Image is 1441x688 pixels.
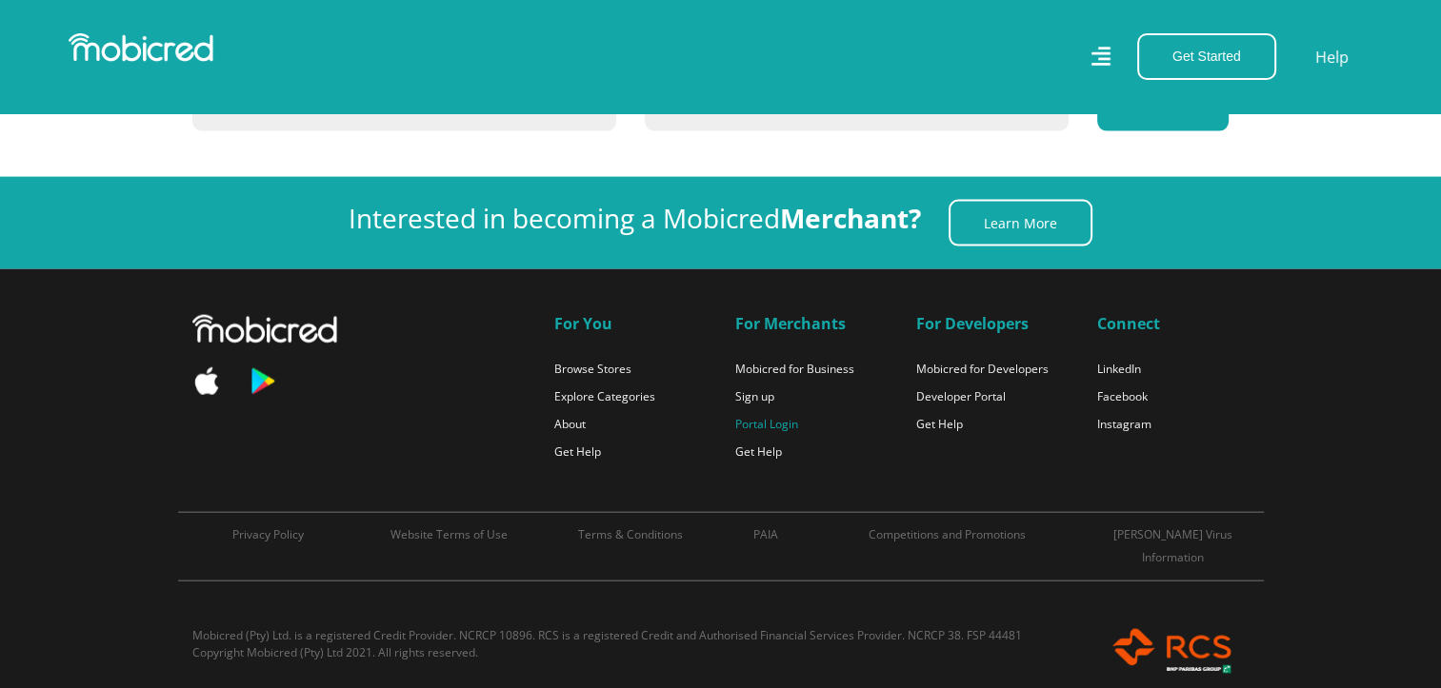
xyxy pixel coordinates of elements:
[349,203,921,235] h3: Interested in becoming a Mobicred
[192,367,221,395] img: Download Mobicred on the Apple App Store
[916,388,1006,404] a: Developer Portal
[869,526,1026,542] a: Competitions and Promotions
[1113,526,1232,565] a: [PERSON_NAME] Virus Information
[578,526,683,542] a: Terms & Conditions
[192,627,1069,644] p: Mobicred (Pty) Ltd. is a registered Credit Provider. NCRCP 10896. RCS is a registered Credit and ...
[735,443,782,460] a: Get Help
[1314,45,1350,69] a: Help
[735,361,854,377] a: Mobicred for Business
[248,366,276,397] img: Download Mobicred on the Google Play Store
[1097,416,1151,432] a: Instagram
[916,315,1069,333] h5: For Developers
[1097,388,1148,404] a: Facebook
[554,361,631,377] a: Browse Stores
[554,416,586,432] a: About
[735,315,888,333] h5: For Merchants
[554,443,601,460] a: Get Help
[1097,361,1141,377] a: LinkedIn
[735,388,774,404] a: Sign up
[735,416,798,432] a: Portal Login
[1137,33,1276,80] button: Get Started
[916,361,1049,377] a: Mobicred for Developers
[753,526,778,542] a: PAIA
[232,526,304,542] a: Privacy Policy
[780,200,921,236] strong: Merchant?
[916,416,963,432] a: Get Help
[1097,627,1250,676] img: RCS
[192,644,1069,661] p: Copyright Mobicred (Pty) Ltd 2021. All rights reserved.
[192,315,337,344] img: Mobicred
[390,526,508,542] a: Website Terms of Use
[69,33,213,62] img: Mobicred
[1097,315,1250,333] h5: Connect
[554,315,707,333] h5: For You
[554,388,655,404] a: Explore Categories
[949,200,1092,246] a: Learn More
